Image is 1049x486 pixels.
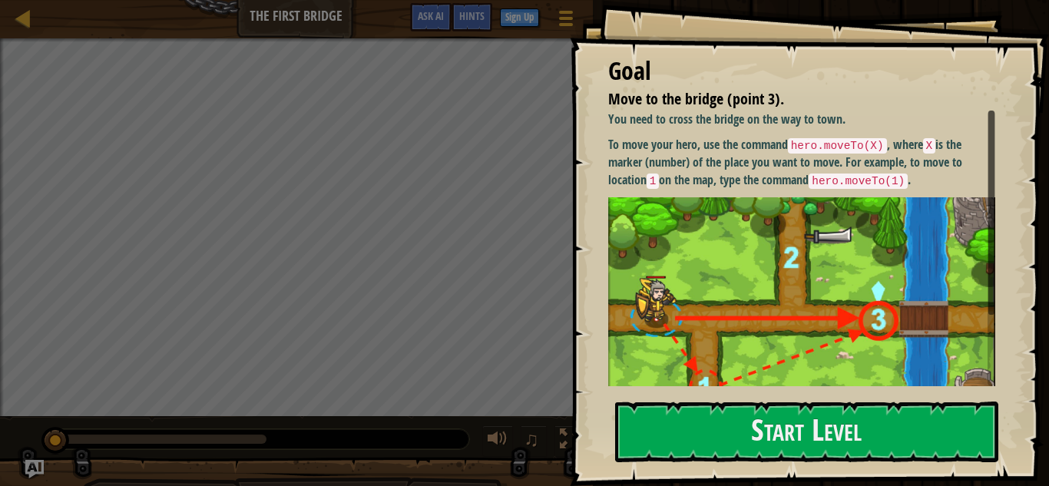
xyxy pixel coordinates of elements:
[647,174,660,189] code: 1
[25,460,44,478] button: Ask AI
[554,425,585,457] button: Toggle fullscreen
[500,8,539,27] button: Sign Up
[410,3,452,31] button: Ask AI
[923,138,936,154] code: X
[524,428,539,451] span: ♫
[418,8,444,23] span: Ask AI
[459,8,485,23] span: Hints
[608,197,995,431] img: M7l1b
[608,136,995,190] p: To move your hero, use the command , where is the marker (number) of the place you want to move. ...
[608,111,995,128] p: You need to cross the bridge on the way to town.
[547,3,585,39] button: Show game menu
[608,88,784,109] span: Move to the bridge (point 3).
[615,402,998,462] button: Start Level
[482,425,513,457] button: Adjust volume
[608,54,995,89] div: Goal
[809,174,908,189] code: hero.moveTo(1)
[788,138,887,154] code: hero.moveTo(X)
[589,88,991,111] li: Move to the bridge (point 3).
[521,425,547,457] button: ♫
